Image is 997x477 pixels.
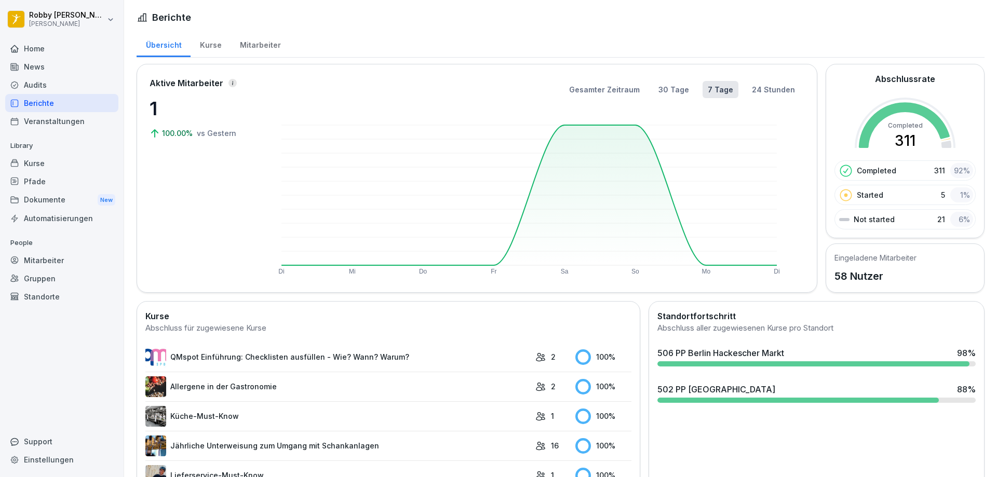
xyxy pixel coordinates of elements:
[145,435,166,456] img: etou62n52bjq4b8bjpe35whp.png
[5,235,118,251] p: People
[950,163,973,178] div: 92 %
[145,376,530,397] a: Allergene in der Gastronomie
[5,451,118,469] a: Einstellungen
[5,154,118,172] a: Kurse
[950,187,973,202] div: 1 %
[5,190,118,210] div: Dokumente
[5,190,118,210] a: DokumenteNew
[137,31,191,57] a: Übersicht
[5,112,118,130] a: Veranstaltungen
[145,322,631,334] div: Abschluss für zugewiesene Kurse
[551,381,556,392] p: 2
[5,251,118,269] a: Mitarbeiter
[419,268,427,275] text: Do
[653,343,980,371] a: 506 PP Berlin Hackescher Markt98%
[197,128,236,139] p: vs Gestern
[551,411,554,421] p: 1
[5,209,118,227] a: Automatisierungen
[703,81,738,98] button: 7 Tage
[150,94,253,122] p: 1
[5,138,118,154] p: Library
[551,351,556,362] p: 2
[98,194,115,206] div: New
[857,165,896,176] p: Completed
[934,165,945,176] p: 311
[29,20,105,28] p: [PERSON_NAME]
[575,349,631,365] div: 100 %
[349,268,356,275] text: Mi
[957,347,976,359] div: 98 %
[278,268,284,275] text: Di
[657,310,976,322] h2: Standortfortschritt
[162,128,195,139] p: 100.00%
[5,288,118,306] a: Standorte
[152,10,191,24] h1: Berichte
[657,347,784,359] div: 506 PP Berlin Hackescher Markt
[857,189,883,200] p: Started
[29,11,105,20] p: Robby [PERSON_NAME]
[231,31,290,57] a: Mitarbeiter
[631,268,639,275] text: So
[875,73,935,85] h2: Abschlussrate
[564,81,645,98] button: Gesamter Zeitraum
[491,268,496,275] text: Fr
[653,379,980,407] a: 502 PP [GEOGRAPHIC_DATA]88%
[834,268,917,284] p: 58 Nutzer
[957,383,976,396] div: 88 %
[657,322,976,334] div: Abschluss aller zugewiesenen Kurse pro Standort
[950,212,973,227] div: 6 %
[5,94,118,112] a: Berichte
[937,214,945,225] p: 21
[5,172,118,190] a: Pfade
[941,189,945,200] p: 5
[5,58,118,76] a: News
[145,435,530,456] a: Jährliche Unterweisung zum Umgang mit Schankanlagen
[145,406,166,427] img: gxc2tnhhndim38heekucasph.png
[5,76,118,94] a: Audits
[653,81,694,98] button: 30 Tage
[145,347,166,367] img: rsy9vu330m0sw5op77geq2rv.png
[561,268,569,275] text: Sa
[702,268,710,275] text: Mo
[854,214,895,225] p: Not started
[5,39,118,58] a: Home
[150,77,223,89] p: Aktive Mitarbeiter
[145,376,166,397] img: gsgognukgwbtoe3cnlsjjbmw.png
[5,269,118,288] a: Gruppen
[5,432,118,451] div: Support
[575,438,631,454] div: 100 %
[747,81,800,98] button: 24 Stunden
[575,408,631,424] div: 100 %
[145,406,530,427] a: Küche-Must-Know
[657,383,775,396] div: 502 PP [GEOGRAPHIC_DATA]
[834,252,917,263] h5: Eingeladene Mitarbeiter
[145,310,631,322] h2: Kurse
[551,440,559,451] p: 16
[191,31,231,57] a: Kurse
[145,347,530,367] a: QMspot Einführung: Checklisten ausfüllen - Wie? Wann? Warum?
[774,268,779,275] text: Di
[575,379,631,394] div: 100 %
